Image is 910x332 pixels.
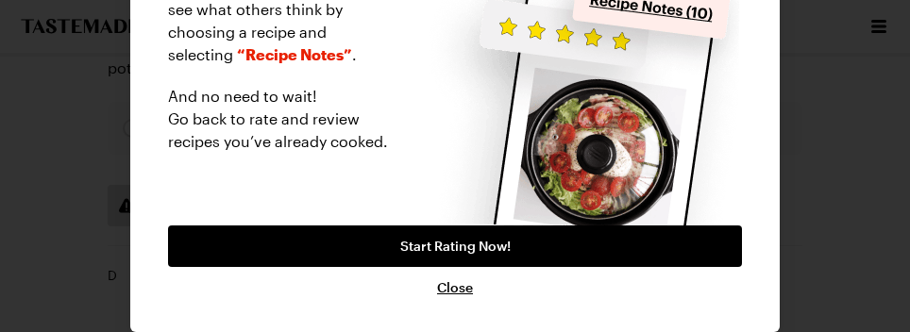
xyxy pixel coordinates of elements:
[168,225,742,267] a: Start Rating Now!
[437,278,473,297] button: Close
[168,85,390,153] p: And no need to wait! Go back to rate and review recipes you’ve already cooked.
[400,237,511,256] span: Start Rating Now!
[237,45,352,63] span: “Recipe Notes”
